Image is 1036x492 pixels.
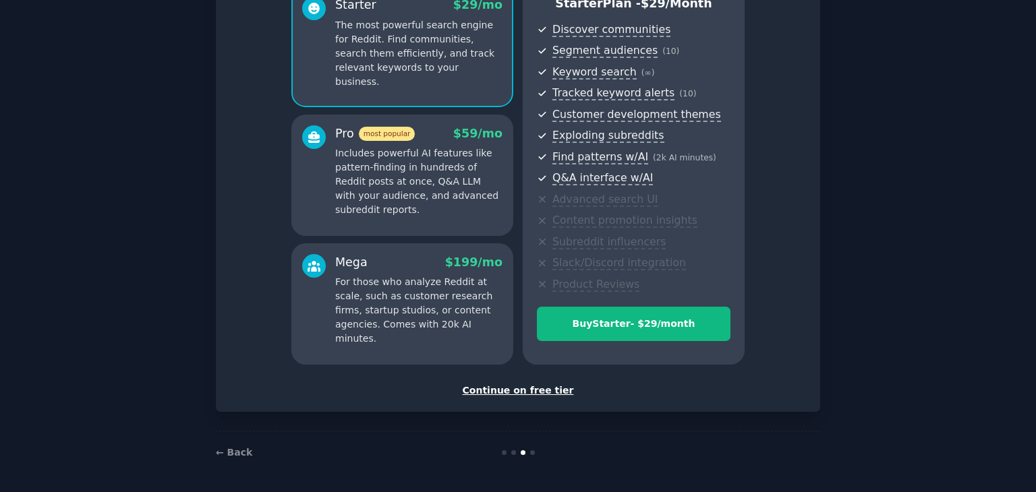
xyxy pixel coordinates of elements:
[230,383,806,398] div: Continue on free tier
[445,255,502,269] span: $ 199 /mo
[552,65,637,80] span: Keyword search
[552,193,658,207] span: Advanced search UI
[679,89,696,98] span: ( 10 )
[552,278,639,292] span: Product Reviews
[453,127,502,140] span: $ 59 /mo
[552,108,721,122] span: Customer development themes
[538,317,730,331] div: Buy Starter - $ 29 /month
[335,18,502,89] p: The most powerful search engine for Reddit. Find communities, search them efficiently, and track ...
[359,127,415,141] span: most popular
[335,275,502,346] p: For those who analyze Reddit at scale, such as customer research firms, startup studios, or conte...
[552,256,686,270] span: Slack/Discord integration
[216,447,252,458] a: ← Back
[552,129,664,143] span: Exploding subreddits
[335,146,502,217] p: Includes powerful AI features like pattern-finding in hundreds of Reddit posts at once, Q&A LLM w...
[653,153,716,162] span: ( 2k AI minutes )
[552,235,666,249] span: Subreddit influencers
[552,23,670,37] span: Discover communities
[552,150,648,164] span: Find patterns w/AI
[552,44,658,58] span: Segment audiences
[335,254,368,271] div: Mega
[662,47,679,56] span: ( 10 )
[552,214,697,228] span: Content promotion insights
[641,68,655,78] span: ( ∞ )
[552,86,674,100] span: Tracked keyword alerts
[552,171,653,185] span: Q&A interface w/AI
[335,125,415,142] div: Pro
[537,307,730,341] button: BuyStarter- $29/month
